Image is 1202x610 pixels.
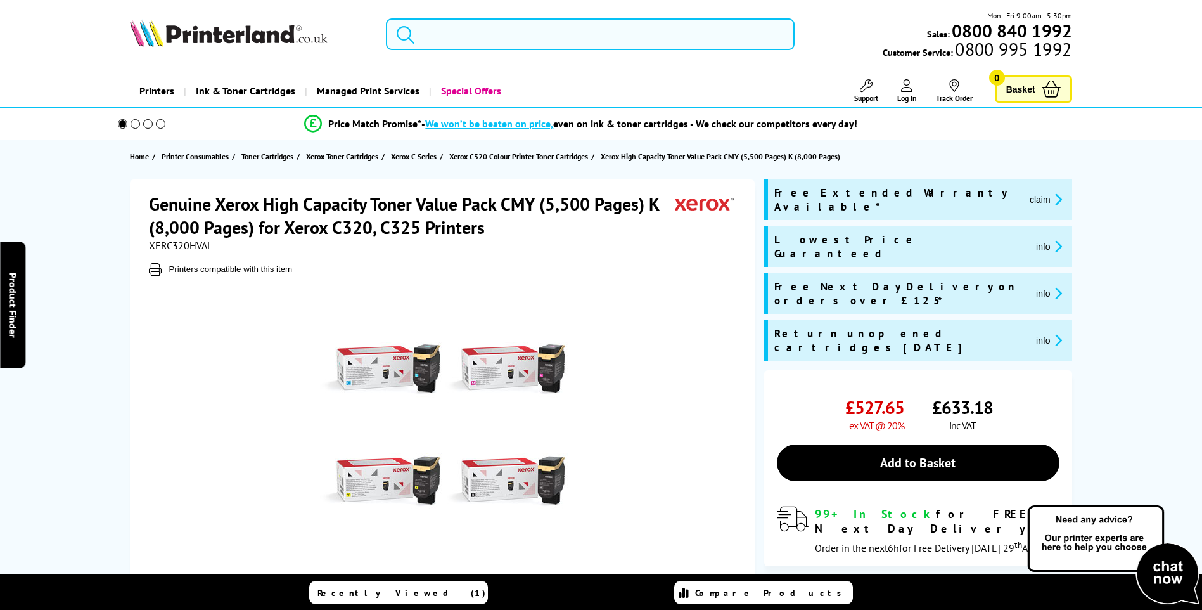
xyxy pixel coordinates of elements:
[1025,503,1202,607] img: Open Live Chat window
[897,93,917,103] span: Log In
[888,542,899,554] span: 6h
[391,150,437,163] span: Xerox C Series
[6,273,19,338] span: Product Finder
[987,10,1072,22] span: Mon - Fri 9:00am - 5:30pm
[1032,239,1066,254] button: promo-description
[695,587,848,599] span: Compare Products
[1026,192,1066,207] button: promo-description
[932,396,993,419] span: £633.18
[130,150,152,163] a: Home
[674,581,853,604] a: Compare Products
[196,75,295,107] span: Ink & Toner Cartridges
[328,117,421,130] span: Price Match Promise*
[449,150,591,163] a: Xerox C320 Colour Printer Toner Cartridges
[777,445,1059,481] a: Add to Basket
[162,150,232,163] a: Printer Consumables
[317,587,486,599] span: Recently Viewed (1)
[936,79,973,103] a: Track Order
[1032,286,1066,301] button: promo-description
[849,419,904,432] span: ex VAT @ 20%
[1032,333,1066,347] button: promo-description
[130,150,149,163] span: Home
[675,192,734,216] img: Xerox
[184,75,305,107] a: Ink & Toner Cartridges
[165,264,296,275] button: Printers compatible with this item
[309,581,488,604] a: Recently Viewed (1)
[774,233,1026,261] span: Lowest Price Guaranteed
[421,117,857,130] div: - even on ink & toner cartridges - We check our competitors every day!
[1014,539,1022,550] sup: th
[306,150,378,163] span: Xerox Toner Cartridges
[989,70,1005,86] span: 0
[601,152,840,161] span: Xerox High Capacity Toner Value Pack CMY (5,500 Pages) K (8,000 Pages)
[845,396,904,419] span: £527.65
[425,117,553,130] span: We won’t be beaten on price,
[897,79,917,103] a: Log In
[391,150,440,163] a: Xerox C Series
[927,28,950,40] span: Sales:
[130,19,328,47] img: Printerland Logo
[162,150,229,163] span: Printer Consumables
[306,150,381,163] a: Xerox Toner Cartridges
[883,43,1071,58] span: Customer Service:
[429,75,511,107] a: Special Offers
[149,192,675,239] h1: Genuine Xerox High Capacity Toner Value Pack CMY (5,500 Pages) K (8,000 Pages) for Xerox C320, C3...
[101,113,1062,135] li: modal_Promise
[815,507,936,521] span: 99+ In Stock
[774,280,1026,308] span: Free Next Day Delivery on orders over £125*
[949,419,976,432] span: inc VAT
[854,93,878,103] span: Support
[952,19,1072,42] b: 0800 840 1992
[995,75,1072,103] a: Basket 0
[815,542,1056,554] span: Order in the next for Free Delivery [DATE] 29 August!
[149,239,212,252] span: XERC320HVAL
[774,327,1026,354] span: Return unopened cartridges [DATE]
[953,43,1071,55] span: 0800 995 1992
[130,19,370,49] a: Printerland Logo
[950,25,1072,37] a: 0800 840 1992
[854,79,878,103] a: Support
[815,507,1059,536] div: for FREE Next Day Delivery
[241,150,293,163] span: Toner Cartridges
[305,75,429,107] a: Managed Print Services
[241,150,297,163] a: Toner Cartridges
[449,150,588,163] span: Xerox C320 Colour Printer Toner Cartridges
[774,186,1020,214] span: Free Extended Warranty Available*
[130,75,184,107] a: Printers
[777,507,1059,554] div: modal_delivery
[1006,81,1035,98] span: Basket
[320,301,568,550] img: Xerox High Capacity Toner Value Pack CMY (5,500 Pages) K (8,000 Pages)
